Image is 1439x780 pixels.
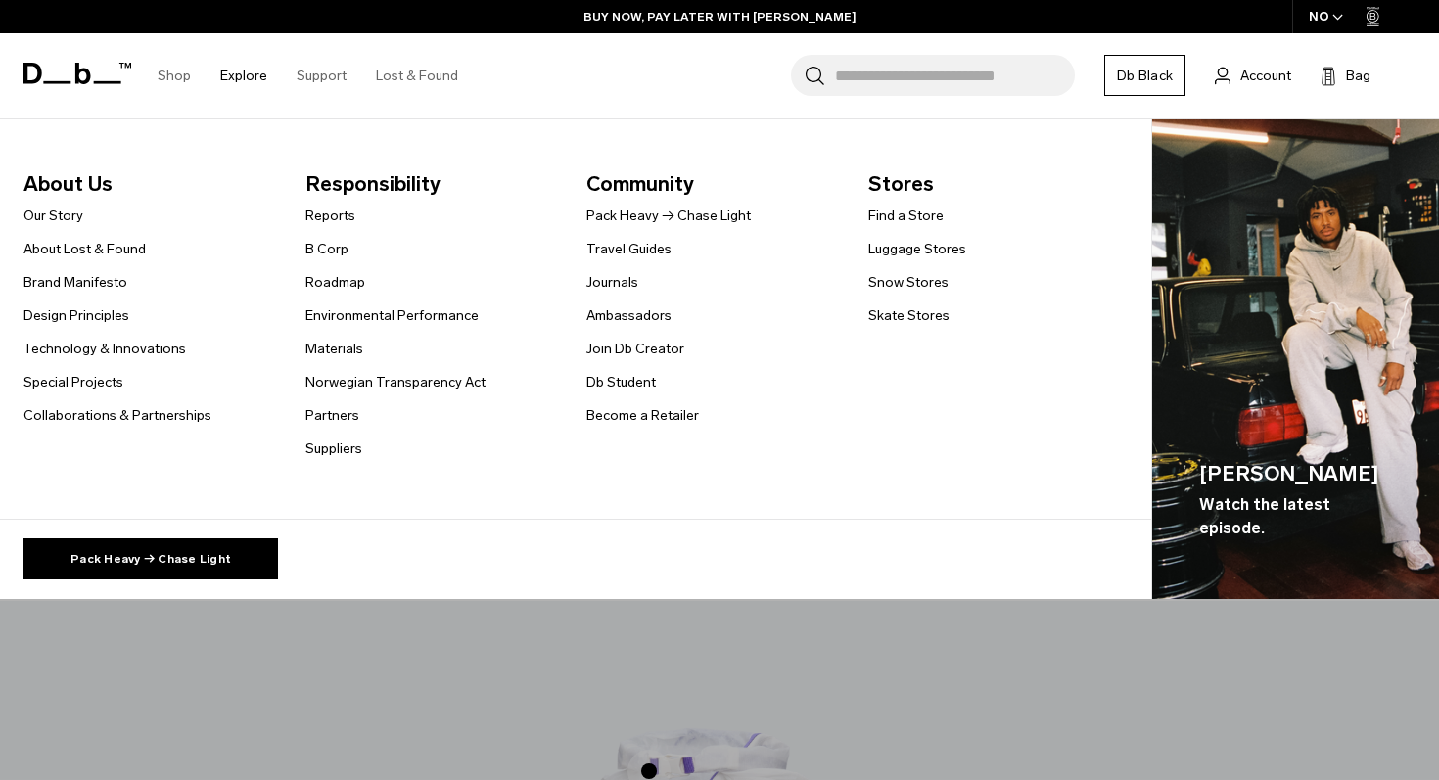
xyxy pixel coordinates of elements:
[583,8,857,25] a: BUY NOW, PAY LATER WITH [PERSON_NAME]
[305,168,556,200] span: Responsibility
[1152,119,1439,600] a: [PERSON_NAME] Watch the latest episode. Db
[305,438,362,459] a: Suppliers
[305,272,365,293] a: Roadmap
[1199,493,1392,540] span: Watch the latest episode.
[376,41,458,111] a: Lost & Found
[23,305,129,326] a: Design Principles
[158,41,191,111] a: Shop
[305,339,363,359] a: Materials
[297,41,347,111] a: Support
[305,405,359,426] a: Partners
[220,41,267,111] a: Explore
[1346,66,1370,86] span: Bag
[868,168,1119,200] span: Stores
[1321,64,1370,87] button: Bag
[23,372,123,392] a: Special Projects
[586,168,837,200] span: Community
[1199,458,1392,489] span: [PERSON_NAME]
[23,405,211,426] a: Collaborations & Partnerships
[586,206,751,226] a: Pack Heavy → Chase Light
[305,239,348,259] a: B Corp
[586,272,638,293] a: Journals
[586,239,672,259] a: Travel Guides
[586,372,656,392] a: Db Student
[868,206,944,226] a: Find a Store
[868,239,966,259] a: Luggage Stores
[1240,66,1291,86] span: Account
[868,305,950,326] a: Skate Stores
[23,272,127,293] a: Brand Manifesto
[1104,55,1185,96] a: Db Black
[143,33,473,118] nav: Main Navigation
[586,305,672,326] a: Ambassadors
[23,339,186,359] a: Technology & Innovations
[305,372,486,392] a: Norwegian Transparency Act
[23,168,274,200] span: About Us
[305,305,479,326] a: Environmental Performance
[1215,64,1291,87] a: Account
[586,405,699,426] a: Become a Retailer
[23,239,146,259] a: About Lost & Found
[586,339,684,359] a: Join Db Creator
[305,206,355,226] a: Reports
[868,272,949,293] a: Snow Stores
[23,206,83,226] a: Our Story
[1152,119,1439,600] img: Db
[23,538,278,579] a: Pack Heavy → Chase Light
